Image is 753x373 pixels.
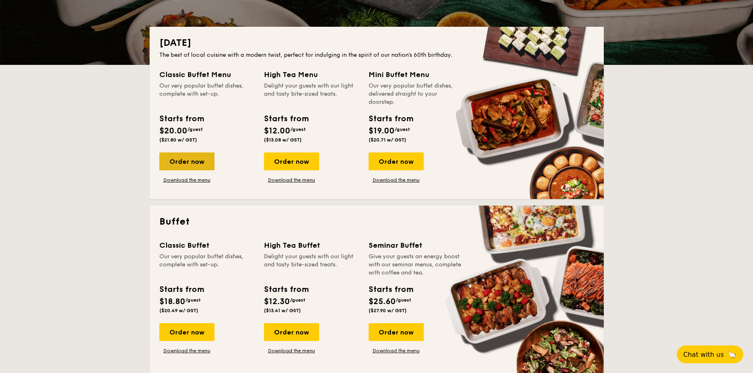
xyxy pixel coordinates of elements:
[159,126,187,136] span: $20.00
[264,253,359,277] div: Delight your guests with our light and tasty bite-sized treats.
[185,297,201,303] span: /guest
[677,345,743,363] button: Chat with us🦙
[159,82,254,106] div: Our very popular buffet dishes, complete with set-up.
[159,347,215,354] a: Download the menu
[159,51,594,59] div: The best of local cuisine with a modern twist, perfect for indulging in the spirit of our nation’...
[396,297,411,303] span: /guest
[159,240,254,251] div: Classic Buffet
[159,113,204,125] div: Starts from
[159,283,204,296] div: Starts from
[264,152,319,170] div: Order now
[369,297,396,307] span: $25.60
[159,323,215,341] div: Order now
[159,308,198,313] span: ($20.49 w/ GST)
[369,82,463,106] div: Our very popular buffet dishes, delivered straight to your doorstep.
[369,126,395,136] span: $19.00
[159,253,254,277] div: Our very popular buffet dishes, complete with set-up.
[159,215,594,228] h2: Buffet
[395,126,410,132] span: /guest
[264,297,290,307] span: $12.30
[264,82,359,106] div: Delight your guests with our light and tasty bite-sized treats.
[264,308,301,313] span: ($13.41 w/ GST)
[264,69,359,80] div: High Tea Menu
[159,36,594,49] h2: [DATE]
[264,283,308,296] div: Starts from
[290,126,306,132] span: /guest
[159,177,215,183] a: Download the menu
[369,323,424,341] div: Order now
[264,113,308,125] div: Starts from
[187,126,203,132] span: /guest
[264,240,359,251] div: High Tea Buffet
[159,152,215,170] div: Order now
[683,351,724,358] span: Chat with us
[290,297,305,303] span: /guest
[264,137,302,143] span: ($13.08 w/ GST)
[264,126,290,136] span: $12.00
[369,347,424,354] a: Download the menu
[369,283,413,296] div: Starts from
[369,308,407,313] span: ($27.90 w/ GST)
[369,137,406,143] span: ($20.71 w/ GST)
[159,137,197,143] span: ($21.80 w/ GST)
[264,347,319,354] a: Download the menu
[369,177,424,183] a: Download the menu
[159,297,185,307] span: $18.80
[369,113,413,125] div: Starts from
[369,69,463,80] div: Mini Buffet Menu
[727,350,737,359] span: 🦙
[159,69,254,80] div: Classic Buffet Menu
[369,253,463,277] div: Give your guests an energy boost with our seminar menus, complete with coffee and tea.
[369,240,463,251] div: Seminar Buffet
[264,323,319,341] div: Order now
[264,177,319,183] a: Download the menu
[369,152,424,170] div: Order now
